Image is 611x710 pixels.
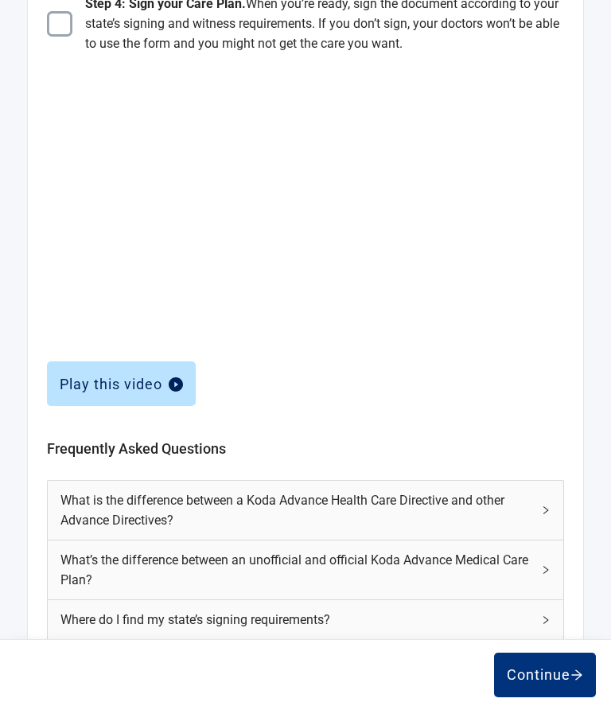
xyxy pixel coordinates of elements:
span: What is the difference between a Koda Advance Health Care Directive and other Advance Directives? [60,491,531,531]
h2: Frequently Asked Questions [47,439,564,461]
button: Play this videoplay-circle [47,362,196,407]
iframe: Advance Directive [47,77,524,328]
span: play-circle [169,378,183,392]
span: right [541,506,551,516]
div: What’s the difference between an unofficial and official Koda Advance Medical Care Plan? [48,541,563,600]
div: Where do I find my state’s signing requirements? [48,601,563,640]
span: right [541,566,551,575]
button: Continue arrow-right [494,653,596,698]
span: What’s the difference between an unofficial and official Koda Advance Medical Care Plan? [60,551,531,591]
img: Check [47,12,72,37]
div: What is the difference between a Koda Advance Health Care Directive and other Advance Directives? [48,482,563,540]
span: Where do I find my state’s signing requirements? [60,611,531,630]
div: Continue [507,668,583,684]
span: right [541,616,551,626]
div: Play this video [60,376,183,392]
span: arrow-right [570,669,583,682]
